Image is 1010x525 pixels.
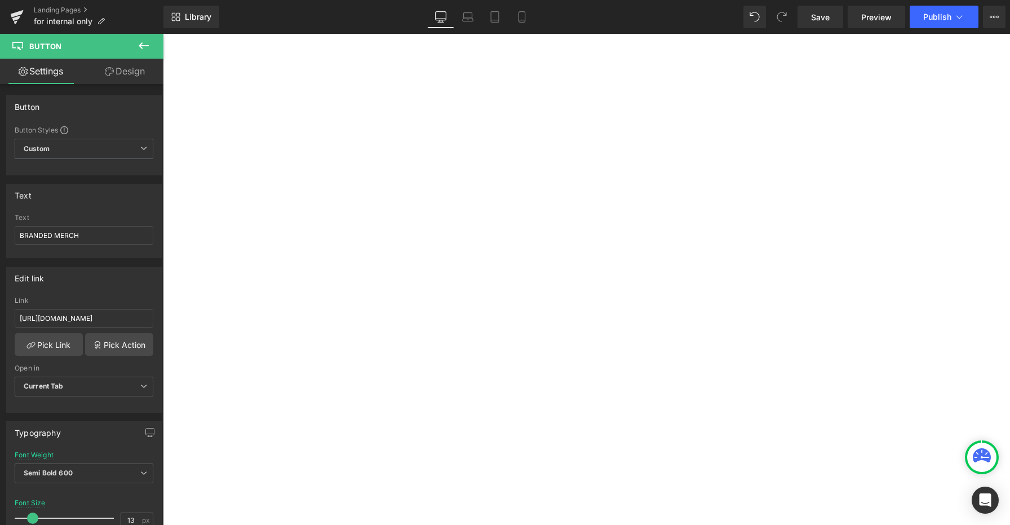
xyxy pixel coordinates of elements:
button: Undo [743,6,766,28]
a: New Library [163,6,219,28]
span: Library [185,12,211,22]
button: More [983,6,1005,28]
a: Mobile [508,6,535,28]
a: Preview [848,6,905,28]
input: https://your-shop.myshopify.com [15,309,153,328]
a: Pick Action [85,333,153,356]
span: for internal only [34,17,92,26]
a: Laptop [454,6,481,28]
a: Design [84,59,166,84]
a: Pick Link [15,333,83,356]
span: Preview [861,11,892,23]
div: Open in [15,364,153,372]
div: Open Intercom Messenger [972,487,999,514]
div: Text [15,214,153,222]
div: Text [15,184,32,200]
b: Semi Bold 600 [24,469,73,477]
a: Landing Pages [34,6,163,15]
button: Redo [770,6,793,28]
span: Save [811,11,830,23]
span: Button [29,42,61,51]
a: Tablet [481,6,508,28]
button: Publish [910,6,978,28]
div: Button [15,96,39,112]
b: Custom [24,144,50,154]
a: Desktop [427,6,454,28]
div: Edit link [15,267,45,283]
div: Link [15,297,153,305]
div: Font Weight [15,451,54,459]
div: Typography [15,422,61,438]
span: Publish [923,12,951,21]
span: px [142,517,152,524]
b: Current Tab [24,382,64,390]
div: Button Styles [15,125,153,134]
div: Font Size [15,499,46,507]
